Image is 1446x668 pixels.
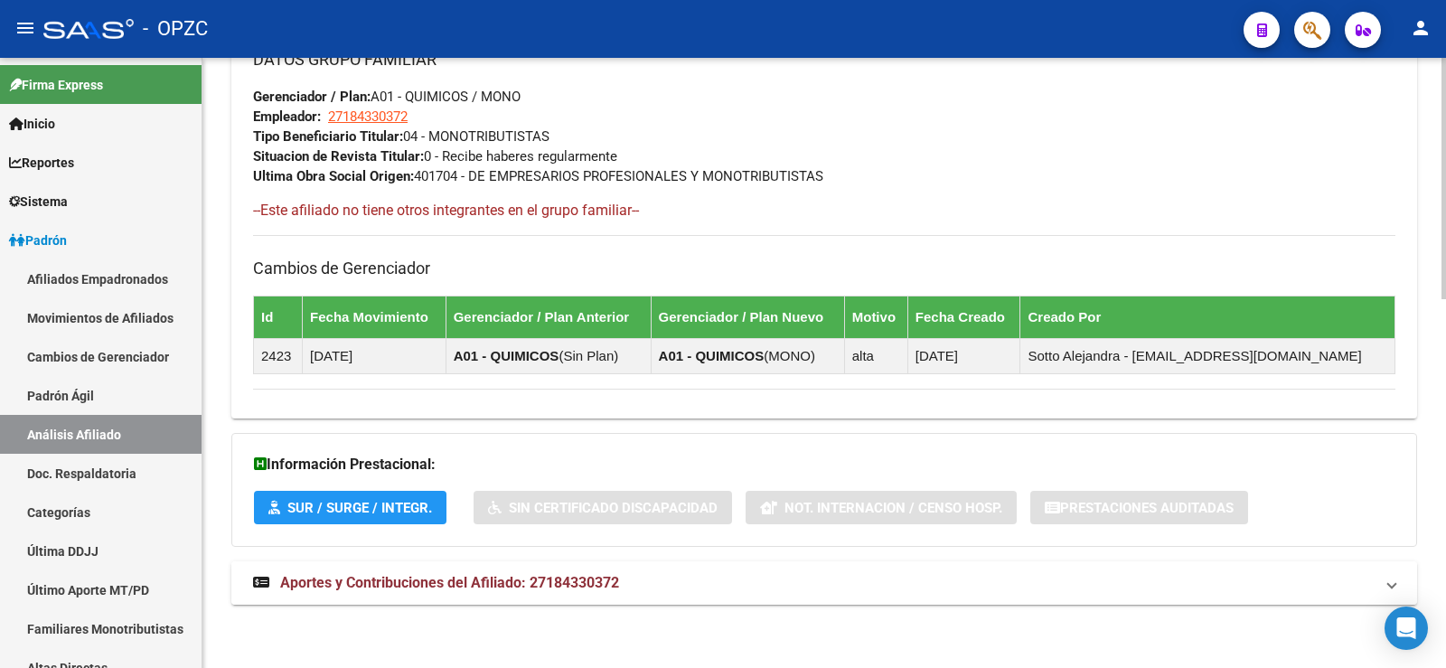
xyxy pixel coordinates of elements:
[651,296,844,338] th: Gerenciador / Plan Nuevo
[254,452,1394,477] h3: Información Prestacional:
[253,201,1395,221] h4: --Este afiliado no tiene otros integrantes en el grupo familiar--
[768,348,811,363] span: MONO
[253,89,371,105] strong: Gerenciador / Plan:
[303,296,446,338] th: Fecha Movimiento
[446,338,651,373] td: ( )
[784,500,1002,516] span: Not. Internacion / Censo Hosp.
[907,296,1020,338] th: Fecha Creado
[253,47,1395,72] h3: DATOS GRUPO FAMILIAR
[1030,491,1248,524] button: Prestaciones Auditadas
[287,500,432,516] span: SUR / SURGE / INTEGR.
[254,338,303,373] td: 2423
[253,168,823,184] span: 401704 - DE EMPRESARIOS PROFESIONALES Y MONOTRIBUTISTAS
[907,338,1020,373] td: [DATE]
[253,148,617,165] span: 0 - Recibe haberes regularmente
[9,153,74,173] span: Reportes
[659,348,765,363] strong: A01 - QUIMICOS
[454,348,559,363] strong: A01 - QUIMICOS
[253,89,521,105] span: A01 - QUIMICOS / MONO
[253,256,1395,281] h3: Cambios de Gerenciador
[651,338,844,373] td: ( )
[254,296,303,338] th: Id
[254,491,446,524] button: SUR / SURGE / INTEGR.
[1060,500,1234,516] span: Prestaciones Auditadas
[746,491,1017,524] button: Not. Internacion / Censo Hosp.
[1410,17,1432,39] mat-icon: person
[9,114,55,134] span: Inicio
[9,75,103,95] span: Firma Express
[1020,296,1395,338] th: Creado Por
[844,296,907,338] th: Motivo
[253,148,424,165] strong: Situacion de Revista Titular:
[253,108,321,125] strong: Empleador:
[563,348,614,363] span: Sin Plan
[1385,607,1428,650] div: Open Intercom Messenger
[143,9,208,49] span: - OPZC
[303,338,446,373] td: [DATE]
[446,296,651,338] th: Gerenciador / Plan Anterior
[509,500,718,516] span: Sin Certificado Discapacidad
[280,574,619,591] span: Aportes y Contribuciones del Afiliado: 27184330372
[1020,338,1395,373] td: Sotto Alejandra - [EMAIL_ADDRESS][DOMAIN_NAME]
[844,338,907,373] td: alta
[9,192,68,212] span: Sistema
[253,128,549,145] span: 04 - MONOTRIBUTISTAS
[474,491,732,524] button: Sin Certificado Discapacidad
[14,17,36,39] mat-icon: menu
[328,108,408,125] span: 27184330372
[253,128,403,145] strong: Tipo Beneficiario Titular:
[253,168,414,184] strong: Ultima Obra Social Origen:
[9,231,67,250] span: Padrón
[231,561,1417,605] mat-expansion-panel-header: Aportes y Contribuciones del Afiliado: 27184330372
